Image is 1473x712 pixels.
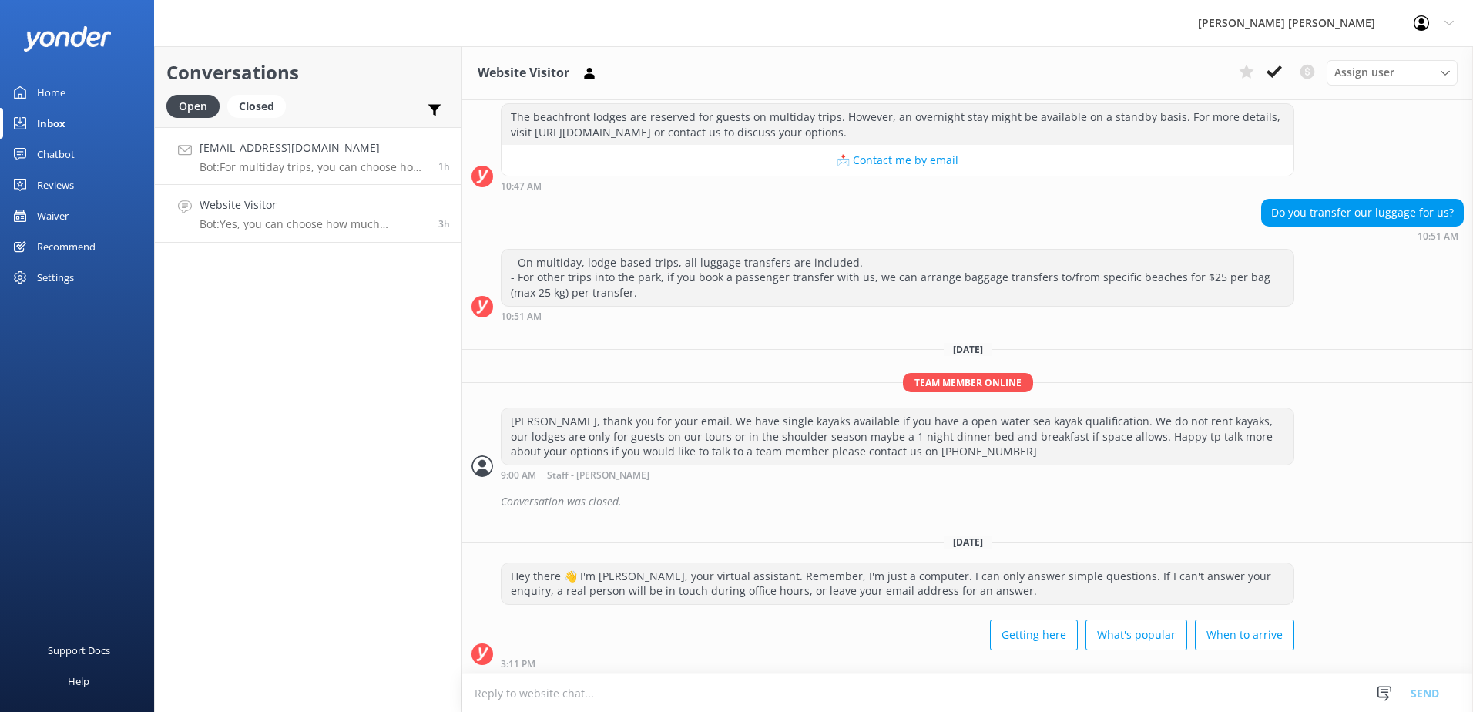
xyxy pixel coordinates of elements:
[1327,60,1458,85] div: Assign User
[200,217,427,231] p: Bot: Yes, you can choose how much kayaking and walking you want to do each day on the 3 Day Kayak...
[37,139,75,170] div: Chatbot
[501,489,1464,515] div: Conversation was closed.
[501,660,535,669] strong: 3:11 PM
[200,139,427,156] h4: [EMAIL_ADDRESS][DOMAIN_NAME]
[155,185,461,243] a: Website VisitorBot:Yes, you can choose how much kayaking and walking you want to do each day on t...
[990,620,1078,650] button: Getting here
[1261,230,1464,241] div: Jul 22 2025 10:51am (UTC +12:00) Pacific/Auckland
[501,180,1294,191] div: Jul 22 2025 10:47am (UTC +12:00) Pacific/Auckland
[37,200,69,231] div: Waiver
[438,160,450,173] span: Sep 24 2025 10:31am (UTC +12:00) Pacific/Auckland
[501,182,542,191] strong: 10:47 AM
[37,108,65,139] div: Inbox
[501,312,542,321] strong: 10:51 AM
[1334,64,1394,81] span: Assign user
[501,471,536,481] strong: 9:00 AM
[903,373,1033,392] span: Team member online
[502,250,1293,306] div: - On multiday, lodge-based trips, all luggage transfers are included. - For other trips into the ...
[502,104,1293,145] div: The beachfront lodges are reserved for guests on multiday trips. However, an overnight stay might...
[1418,232,1458,241] strong: 10:51 AM
[438,217,450,230] span: Sep 24 2025 09:03am (UTC +12:00) Pacific/Auckland
[501,658,1294,669] div: Jul 24 2025 03:11pm (UTC +12:00) Pacific/Auckland
[68,666,89,697] div: Help
[166,97,227,114] a: Open
[501,311,1294,321] div: Jul 22 2025 10:51am (UTC +12:00) Pacific/Auckland
[1195,620,1294,650] button: When to arrive
[944,536,992,549] span: [DATE]
[502,145,1293,176] button: 📩 Contact me by email
[501,469,1294,481] div: Jul 23 2025 09:00am (UTC +12:00) Pacific/Auckland
[944,343,992,356] span: [DATE]
[155,127,461,185] a: [EMAIL_ADDRESS][DOMAIN_NAME]Bot:For multiday trips, you can choose how much kayaking and walking ...
[37,77,65,108] div: Home
[166,58,450,87] h2: Conversations
[48,635,110,666] div: Support Docs
[471,489,1464,515] div: 2025-07-22T21:00:31.123
[200,160,427,174] p: Bot: For multiday trips, you can choose how much kayaking and walking you want to do each day. Ho...
[227,97,294,114] a: Closed
[478,63,569,83] h3: Website Visitor
[1085,620,1187,650] button: What's popular
[502,408,1293,465] div: [PERSON_NAME], thank you for your email. We have single kayaks available if you have a open water...
[37,170,74,200] div: Reviews
[37,231,96,262] div: Recommend
[166,95,220,118] div: Open
[227,95,286,118] div: Closed
[502,563,1293,604] div: Hey there 👋 I'm [PERSON_NAME], your virtual assistant. Remember, I'm just a computer. I can only ...
[200,196,427,213] h4: Website Visitor
[547,471,649,481] span: Staff - [PERSON_NAME]
[23,26,112,52] img: yonder-white-logo.png
[1262,200,1463,226] div: Do you transfer our luggage for us?
[37,262,74,293] div: Settings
